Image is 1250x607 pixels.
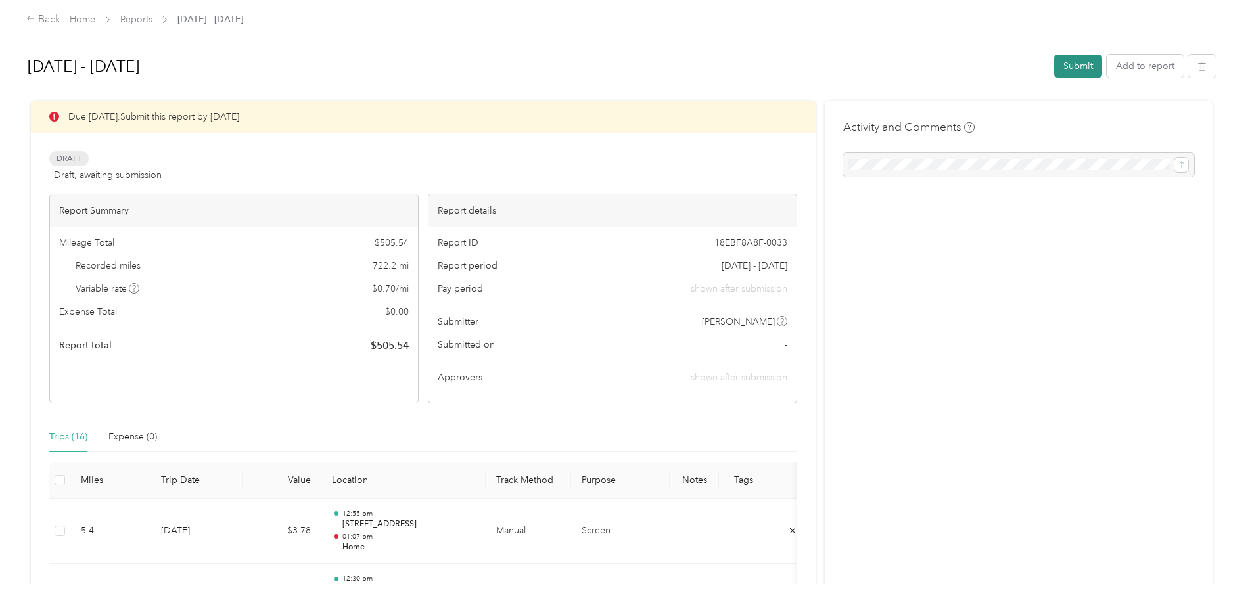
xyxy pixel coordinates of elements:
[49,430,87,444] div: Trips (16)
[150,499,243,564] td: [DATE]
[26,12,60,28] div: Back
[54,168,162,182] span: Draft, awaiting submission
[428,194,797,227] div: Report details
[342,518,475,530] p: [STREET_ADDRESS]
[243,499,321,564] td: $3.78
[342,574,475,583] p: 12:30 pm
[120,14,152,25] a: Reports
[743,525,745,536] span: -
[177,12,243,26] span: [DATE] - [DATE]
[59,338,112,352] span: Report total
[76,282,140,296] span: Variable rate
[486,499,571,564] td: Manual
[722,259,787,273] span: [DATE] - [DATE]
[438,338,495,351] span: Submitted on
[375,236,409,250] span: $ 505.54
[670,462,719,499] th: Notes
[785,338,787,351] span: -
[59,305,117,319] span: Expense Total
[59,236,114,250] span: Mileage Total
[1107,55,1184,78] button: Add to report
[1176,533,1250,607] iframe: Everlance-gr Chat Button Frame
[50,194,418,227] div: Report Summary
[438,282,483,296] span: Pay period
[702,315,775,328] span: [PERSON_NAME]
[1054,55,1102,78] button: Submit
[28,51,1045,82] h1: Sep 1 - 30, 2025
[571,462,670,499] th: Purpose
[31,101,816,133] div: Due [DATE]. Submit this report by [DATE]
[438,259,498,273] span: Report period
[719,462,768,499] th: Tags
[843,119,975,135] h4: Activity and Comments
[243,462,321,499] th: Value
[486,462,571,499] th: Track Method
[49,151,89,166] span: Draft
[342,532,475,541] p: 01:07 pm
[342,509,475,518] p: 12:55 pm
[438,315,478,328] span: Submitter
[691,282,787,296] span: shown after submission
[342,541,475,553] p: Home
[76,259,141,273] span: Recorded miles
[691,372,787,383] span: shown after submission
[108,430,157,444] div: Expense (0)
[438,236,478,250] span: Report ID
[371,338,409,353] span: $ 505.54
[438,371,482,384] span: Approvers
[70,462,150,499] th: Miles
[342,583,475,595] p: [STREET_ADDRESS]
[321,462,486,499] th: Location
[373,259,409,273] span: 722.2 mi
[70,14,95,25] a: Home
[571,499,670,564] td: Screen
[70,499,150,564] td: 5.4
[372,282,409,296] span: $ 0.70 / mi
[714,236,787,250] span: 18EBF8A8F-0033
[385,305,409,319] span: $ 0.00
[150,462,243,499] th: Trip Date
